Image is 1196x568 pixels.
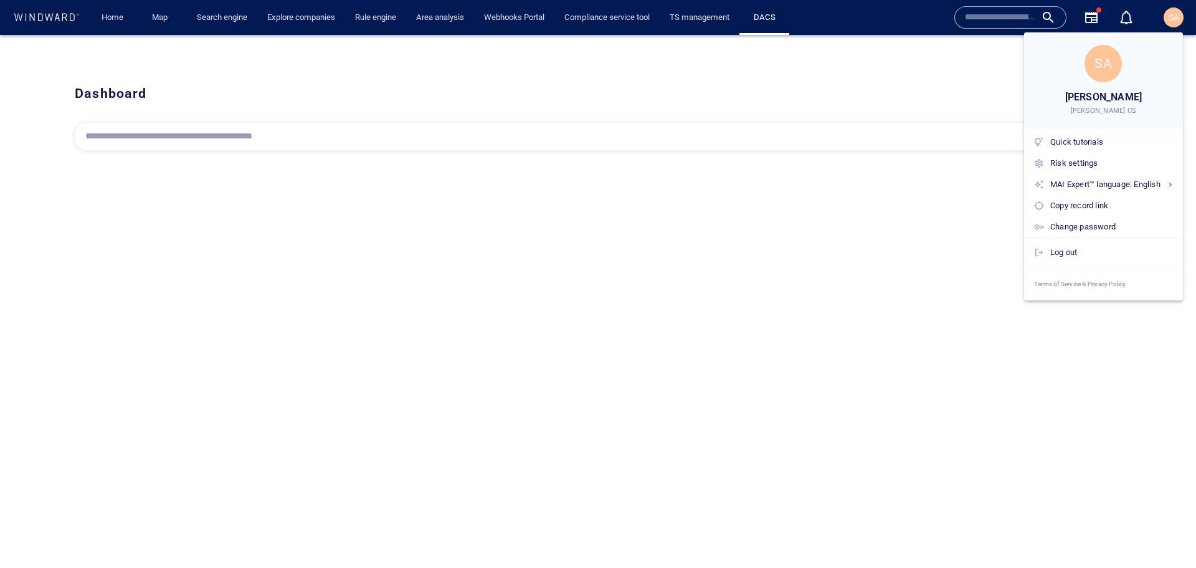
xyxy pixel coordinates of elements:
div: Log out [1050,246,1173,259]
div: Risk settings [1050,156,1173,170]
a: Terms of Service & Privacy Policy [1024,267,1183,301]
div: MAI Expert™ language: English [1050,178,1173,191]
div: Copy record link [1050,199,1173,213]
div: Quick tutorials [1050,135,1173,149]
span: SA [1094,55,1113,71]
iframe: Chat [1143,512,1187,559]
span: [PERSON_NAME] [1065,89,1142,106]
div: Change password [1050,220,1173,234]
span: [PERSON_NAME] CS [1071,106,1136,116]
